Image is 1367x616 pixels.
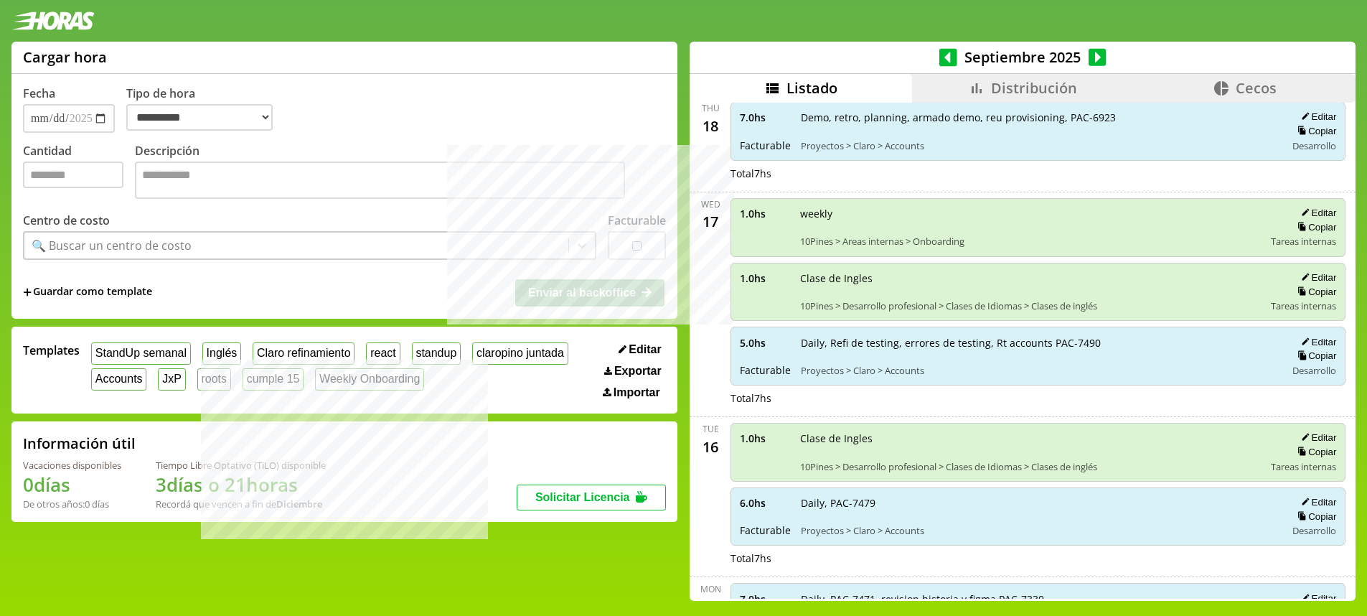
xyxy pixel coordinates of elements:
[126,104,273,131] select: Tipo de hora
[23,284,152,300] span: +Guardar como template
[801,592,1276,606] span: Daily, PAC-7471, revision historia y figma PAC-7330
[11,11,95,30] img: logotipo
[1297,496,1336,508] button: Editar
[315,368,424,391] button: Weekly Onboarding
[740,592,791,606] span: 7.0 hs
[801,336,1276,350] span: Daily, Refi de testing, errores de testing, Rt accounts PAC-7490
[91,368,146,391] button: Accounts
[629,343,661,356] span: Editar
[1292,139,1336,152] span: Desarrollo
[1293,510,1336,523] button: Copiar
[740,523,791,537] span: Facturable
[608,213,666,228] label: Facturable
[1297,431,1336,444] button: Editar
[156,498,326,510] div: Recordá que vencen a fin de
[1293,125,1336,137] button: Copiar
[740,139,791,152] span: Facturable
[158,368,185,391] button: JxP
[740,363,791,377] span: Facturable
[800,235,1261,248] span: 10Pines > Areas internas > Onboarding
[23,284,32,300] span: +
[690,103,1356,599] div: scrollable content
[23,342,80,358] span: Templates
[1297,336,1336,348] button: Editar
[786,78,837,98] span: Listado
[1271,460,1336,473] span: Tareas internas
[801,524,1276,537] span: Proyectos > Claro > Accounts
[23,434,136,453] h2: Información útil
[700,583,721,595] div: Mon
[1293,286,1336,298] button: Copiar
[366,342,400,365] button: react
[1271,235,1336,248] span: Tareas internas
[801,364,1276,377] span: Proyectos > Claro > Accounts
[23,143,135,202] label: Cantidad
[535,491,630,503] span: Solicitar Licencia
[731,551,1345,565] div: Total 7 hs
[1292,524,1336,537] span: Desarrollo
[740,496,791,510] span: 6.0 hs
[23,47,107,67] h1: Cargar hora
[614,386,660,399] span: Importar
[801,139,1276,152] span: Proyectos > Claro > Accounts
[1293,446,1336,458] button: Copiar
[23,213,110,228] label: Centro de costo
[197,368,231,391] button: roots
[801,111,1276,124] span: Demo, retro, planning, armado demo, reu provisioning, PAC-6923
[740,207,790,220] span: 1.0 hs
[23,85,55,101] label: Fecha
[740,431,790,445] span: 1.0 hs
[740,111,791,124] span: 7.0 hs
[1297,111,1336,123] button: Editar
[800,271,1261,285] span: Clase de Ingles
[23,498,121,510] div: De otros años: 0 días
[412,342,461,365] button: standup
[699,114,722,137] div: 18
[1293,221,1336,233] button: Copiar
[1297,207,1336,219] button: Editar
[1297,271,1336,284] button: Editar
[517,485,666,510] button: Solicitar Licencia
[1297,592,1336,605] button: Editar
[699,210,722,233] div: 17
[32,238,192,253] div: 🔍 Buscar un centro de costo
[701,198,720,210] div: Wed
[472,342,568,365] button: claropino juntada
[800,431,1261,445] span: Clase de Ingles
[800,299,1261,312] span: 10Pines > Desarrollo profesional > Clases de Idiomas > Clases de inglés
[740,271,790,285] span: 1.0 hs
[801,496,1276,510] span: Daily, PAC-7479
[1292,364,1336,377] span: Desarrollo
[600,364,666,378] button: Exportar
[23,472,121,498] h1: 0 días
[731,391,1345,405] div: Total 7 hs
[740,336,791,350] span: 5.0 hs
[957,47,1089,67] span: Septiembre 2025
[23,459,121,472] div: Vacaciones disponibles
[253,342,354,365] button: Claro refinamiento
[731,167,1345,180] div: Total 7 hs
[156,472,326,498] h1: 3 días o 21 horas
[156,459,326,472] div: Tiempo Libre Optativo (TiLO) disponible
[23,162,123,188] input: Cantidad
[135,143,666,202] label: Descripción
[126,85,284,133] label: Tipo de hora
[703,423,719,435] div: Tue
[135,162,625,199] textarea: Descripción
[699,435,722,458] div: 16
[202,342,241,365] button: Inglés
[800,207,1261,220] span: weekly
[991,78,1077,98] span: Distribución
[243,368,304,391] button: cumple 15
[1271,299,1336,312] span: Tareas internas
[614,365,662,378] span: Exportar
[1293,350,1336,362] button: Copiar
[702,102,720,114] div: Thu
[614,342,666,357] button: Editar
[1236,78,1277,98] span: Cecos
[800,460,1261,473] span: 10Pines > Desarrollo profesional > Clases de Idiomas > Clases de inglés
[276,498,322,510] b: Diciembre
[91,342,191,365] button: StandUp semanal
